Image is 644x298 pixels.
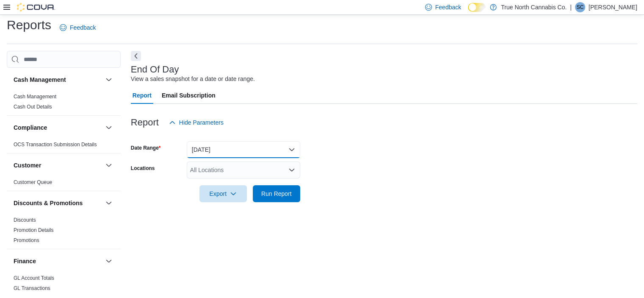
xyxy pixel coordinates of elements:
[131,75,255,84] div: View a sales snapshot for a date or date range.
[104,198,114,208] button: Discounts & Promotions
[166,114,227,131] button: Hide Parameters
[17,3,55,11] img: Cova
[261,189,292,198] span: Run Report
[14,94,56,100] a: Cash Management
[14,93,56,100] span: Cash Management
[589,2,637,12] p: [PERSON_NAME]
[179,118,224,127] span: Hide Parameters
[14,179,52,186] span: Customer Queue
[7,17,51,33] h1: Reports
[131,64,179,75] h3: End Of Day
[14,257,36,265] h3: Finance
[14,103,52,110] span: Cash Out Details
[14,123,47,132] h3: Compliance
[14,199,83,207] h3: Discounts & Promotions
[131,145,161,151] label: Date Range
[577,2,584,12] span: SC
[7,215,121,249] div: Discounts & Promotions
[131,117,159,128] h3: Report
[253,185,300,202] button: Run Report
[7,273,121,297] div: Finance
[7,139,121,153] div: Compliance
[14,217,36,223] a: Discounts
[435,3,461,11] span: Feedback
[501,2,567,12] p: True North Cannabis Co.
[14,123,102,132] button: Compliance
[14,104,52,110] a: Cash Out Details
[468,3,486,12] input: Dark Mode
[570,2,572,12] p: |
[14,161,102,170] button: Customer
[70,23,96,32] span: Feedback
[14,75,66,84] h3: Cash Management
[14,161,41,170] h3: Customer
[14,257,102,265] button: Finance
[133,87,152,104] span: Report
[14,275,54,281] a: GL Account Totals
[199,185,247,202] button: Export
[205,185,242,202] span: Export
[14,199,102,207] button: Discounts & Promotions
[14,142,97,148] a: OCS Transaction Submission Details
[14,285,50,292] span: GL Transactions
[56,19,99,36] a: Feedback
[104,75,114,85] button: Cash Management
[7,177,121,191] div: Customer
[104,160,114,170] button: Customer
[14,141,97,148] span: OCS Transaction Submission Details
[187,141,300,158] button: [DATE]
[288,167,295,173] button: Open list of options
[104,256,114,266] button: Finance
[575,2,585,12] div: Sam Connors
[14,237,39,243] a: Promotions
[104,123,114,133] button: Compliance
[7,92,121,115] div: Cash Management
[131,51,141,61] button: Next
[14,237,39,244] span: Promotions
[162,87,216,104] span: Email Subscription
[14,227,54,233] a: Promotion Details
[14,285,50,291] a: GL Transactions
[131,165,155,172] label: Locations
[14,75,102,84] button: Cash Management
[14,179,52,185] a: Customer Queue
